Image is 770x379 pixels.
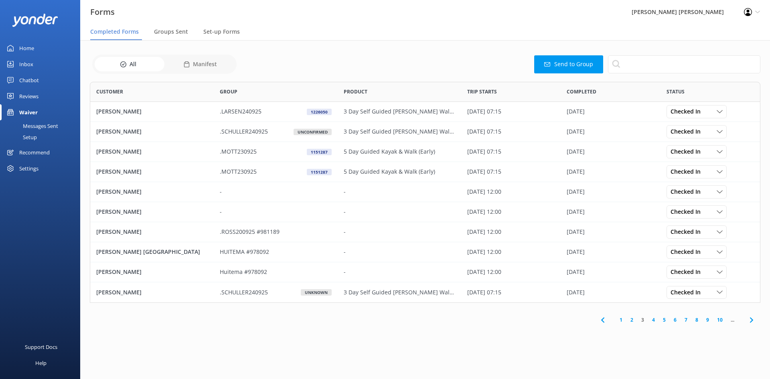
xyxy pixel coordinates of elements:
[90,162,760,182] div: row
[467,227,501,236] p: [DATE] 12:00
[344,167,435,176] p: 5 Day Guided Kayak & Walk (Early)
[344,268,346,276] p: -
[344,147,435,156] p: 5 Day Guided Kayak & Walk (Early)
[702,316,713,324] a: 9
[671,147,705,156] span: Checked In
[90,282,760,302] div: row
[671,167,705,176] span: Checked In
[567,147,585,156] p: [DATE]
[626,316,637,324] a: 2
[220,227,280,236] p: .ROSS200925 #981189
[307,109,332,115] div: 1226050
[19,40,34,56] div: Home
[713,316,727,324] a: 10
[220,288,268,297] p: .SCHULLER240925
[344,127,455,136] p: 3 Day Self Guided [PERSON_NAME] Walk (Early)
[467,187,501,196] p: [DATE] 12:00
[90,6,115,18] h3: Forms
[467,207,501,216] p: [DATE] 12:00
[19,88,38,104] div: Reviews
[567,127,585,136] p: [DATE]
[220,207,222,216] p: -
[19,144,50,160] div: Recommend
[467,107,501,116] p: [DATE] 07:15
[5,120,58,132] div: Messages Sent
[727,316,738,324] span: ...
[90,122,760,142] div: row
[344,247,346,256] p: -
[96,268,142,276] p: [PERSON_NAME]
[344,88,367,95] span: Product
[637,316,648,324] a: 3
[671,288,705,297] span: Checked In
[567,167,585,176] p: [DATE]
[467,288,501,297] p: [DATE] 07:15
[96,247,200,256] p: [PERSON_NAME] [GEOGRAPHIC_DATA]
[96,288,142,297] p: [PERSON_NAME]
[220,88,237,95] span: Group
[90,222,760,242] div: row
[567,227,585,236] p: [DATE]
[691,316,702,324] a: 8
[90,102,760,122] div: row
[467,247,501,256] p: [DATE] 12:00
[90,262,760,282] div: row
[90,242,760,262] div: row
[567,207,585,216] p: [DATE]
[203,28,240,36] span: Set-up Forms
[344,187,346,196] p: -
[467,88,497,95] span: Trip starts
[19,104,38,120] div: Waiver
[19,160,38,176] div: Settings
[671,247,705,256] span: Checked In
[5,132,37,143] div: Setup
[220,187,222,196] p: -
[220,127,268,136] p: .SCHULLER240925
[90,202,760,222] div: row
[671,127,705,136] span: Checked In
[96,207,142,216] p: [PERSON_NAME]
[19,72,39,88] div: Chatbot
[19,56,33,72] div: Inbox
[5,132,80,143] a: Setup
[220,268,267,276] p: Huitema #978092
[659,316,670,324] a: 5
[567,107,585,116] p: [DATE]
[90,102,760,302] div: grid
[96,88,123,95] span: Customer
[220,247,269,256] p: HUITEMA #978092
[90,182,760,202] div: row
[670,316,681,324] a: 6
[90,142,760,162] div: row
[671,207,705,216] span: Checked In
[467,268,501,276] p: [DATE] 12:00
[301,289,332,296] div: UNKNOWN
[467,167,501,176] p: [DATE] 07:15
[12,14,58,27] img: yonder-white-logo.png
[671,227,705,236] span: Checked In
[307,169,332,175] div: 1151287
[344,288,455,297] p: 3 Day Self Guided [PERSON_NAME] Walk (Wednesdays)
[534,55,603,73] button: Send to Group
[220,107,261,116] p: .LARSEN240925
[344,227,346,236] p: -
[294,129,332,135] div: Unconfirmed
[96,187,142,196] p: [PERSON_NAME]
[96,227,142,236] p: [PERSON_NAME]
[25,339,57,355] div: Support Docs
[567,268,585,276] p: [DATE]
[154,28,188,36] span: Groups Sent
[467,147,501,156] p: [DATE] 07:15
[616,316,626,324] a: 1
[96,147,142,156] p: [PERSON_NAME]
[567,88,596,95] span: Completed
[96,107,142,116] p: [PERSON_NAME]
[96,127,142,136] p: [PERSON_NAME]
[567,187,585,196] p: [DATE]
[344,207,346,216] p: -
[5,120,80,132] a: Messages Sent
[648,316,659,324] a: 4
[220,147,257,156] p: .MOTT230925
[96,167,142,176] p: [PERSON_NAME]
[467,127,501,136] p: [DATE] 07:15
